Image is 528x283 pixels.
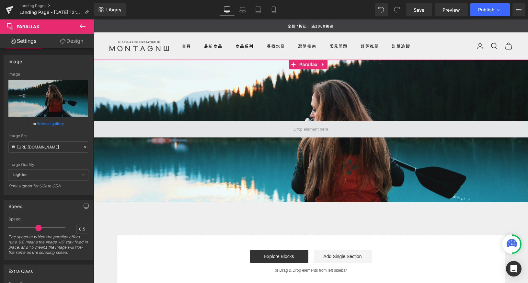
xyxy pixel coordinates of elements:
summary: 尋找水晶 [173,23,192,30]
div: Speed [8,200,23,209]
div: Only support for UCare CDN [8,183,88,193]
span: Library [106,7,121,13]
div: Open Intercom Messenger [506,261,522,277]
a: Explore Blocks [156,230,215,243]
span: Preview [442,6,460,13]
summary: 選購指南 [204,23,223,30]
a: New Library [94,3,126,16]
a: Desktop [219,3,235,16]
button: Publish [470,3,510,16]
p: 全館7折起，滿2000免運 [194,4,241,9]
div: Image Quality [8,162,88,167]
div: Speed [8,217,88,221]
div: Image [8,55,22,64]
a: Preview [435,3,468,16]
a: Mobile [266,3,281,16]
button: Redo [390,3,403,16]
a: 訂單追蹤 [298,23,317,30]
div: Image [8,72,88,77]
span: Save [414,6,424,13]
input: Link [8,141,88,153]
a: Laptop [235,3,250,16]
a: Design [48,34,95,48]
a: 首頁 [88,23,98,30]
summary: 常見問題 [236,23,254,30]
a: Add Single Section [220,230,278,243]
a: Tablet [250,3,266,16]
nav: 次要導覽 [383,23,419,30]
a: Browse gallery [37,118,64,129]
a: Expand / Collapse [225,40,234,50]
nav: 主要導覽 [88,23,370,30]
b: Lighter [13,172,27,177]
div: or [8,120,88,127]
div: Image Src [8,134,88,138]
span: Landing Page - [DATE] 12:31:28 [19,10,82,15]
summary: 商品系列 [142,23,160,30]
a: 最新商品 [110,23,129,30]
a: Landing Pages [19,3,94,8]
a: 好評推薦 [267,23,286,30]
button: More [512,3,525,16]
button: Undo [375,3,388,16]
p: or Drag & Drop elements from left sidebar [33,249,401,253]
div: The speed at which the parallax effect runs. 0.0 means the image will stay fixed in place, and 1.... [8,234,88,259]
div: Extra Class [8,265,33,274]
span: Parallax [17,24,40,29]
span: Publish [478,7,494,12]
span: Parallax [204,40,225,50]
